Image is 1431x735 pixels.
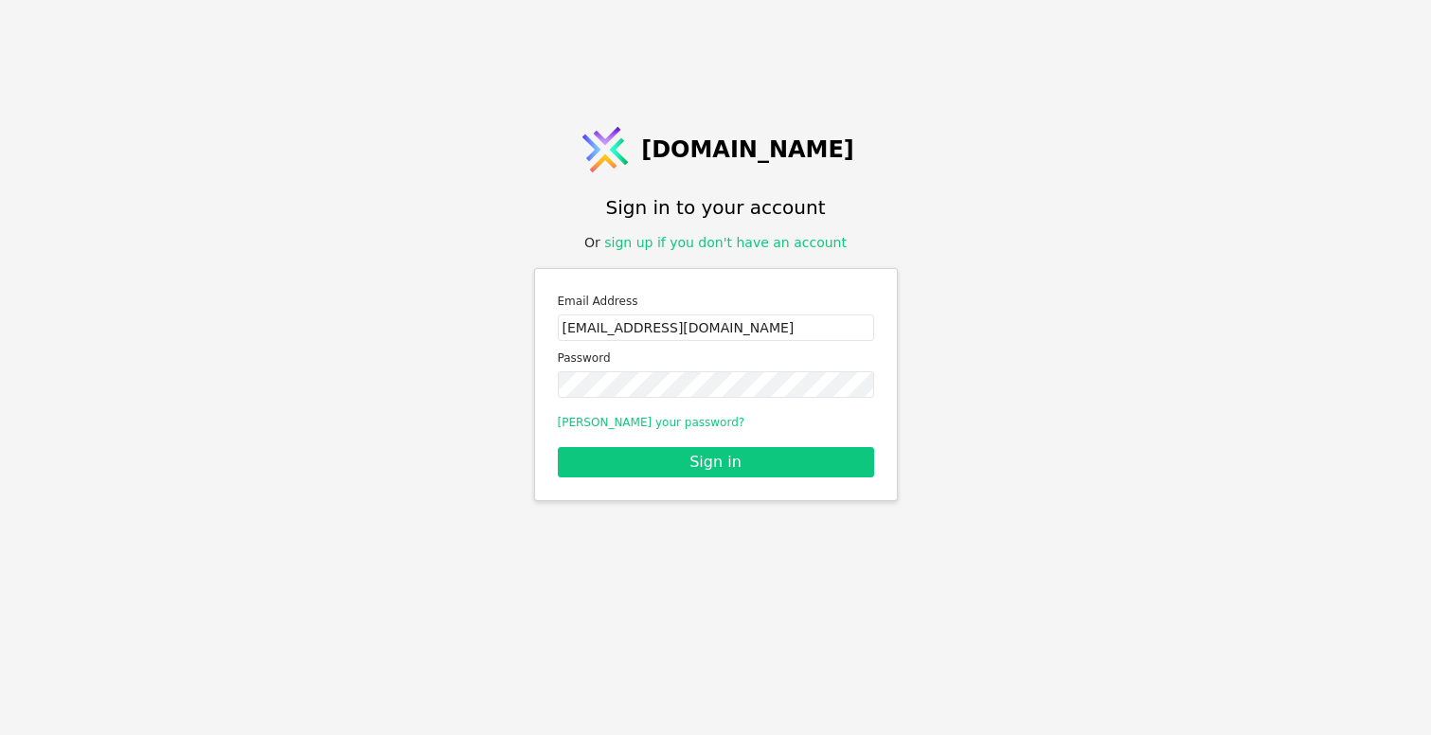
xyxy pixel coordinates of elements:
[558,349,874,367] label: Password
[641,133,854,167] span: [DOMAIN_NAME]
[558,447,874,477] button: Sign in
[558,371,874,398] input: Password
[558,314,874,341] input: Email address
[584,233,847,253] div: Or
[558,292,874,311] label: Email Address
[604,235,847,250] a: sign up if you don't have an account
[558,416,745,429] a: [PERSON_NAME] your password?
[605,193,825,222] h1: Sign in to your account
[577,121,854,178] a: [DOMAIN_NAME]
